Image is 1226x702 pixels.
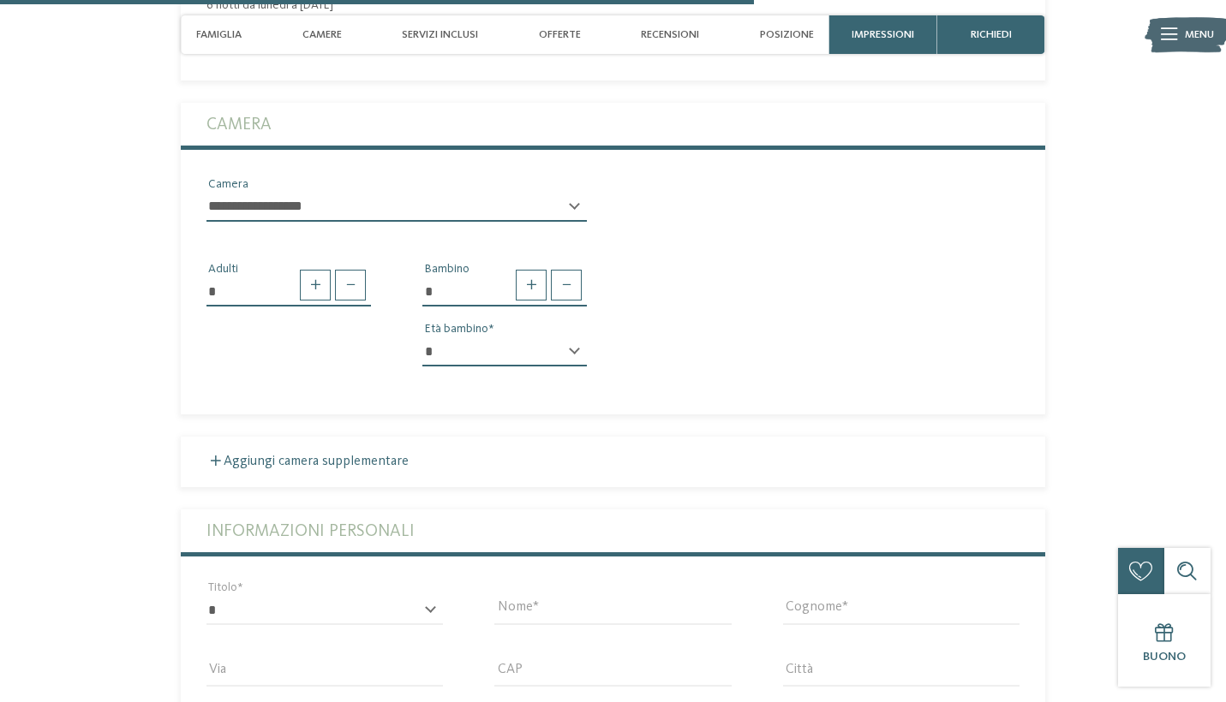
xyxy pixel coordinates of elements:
[1143,651,1186,663] span: Buono
[302,28,342,41] span: Camere
[852,28,914,41] span: Impressioni
[760,28,814,41] span: Posizione
[641,28,699,41] span: Recensioni
[206,455,409,468] label: Aggiungi camera supplementare
[1118,594,1211,687] a: Buono
[402,28,478,41] span: Servizi inclusi
[206,103,1020,146] label: Camera
[206,509,1020,552] label: Informazioni personali
[539,28,581,41] span: Offerte
[971,28,1012,41] span: richiedi
[196,28,242,41] span: Famiglia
